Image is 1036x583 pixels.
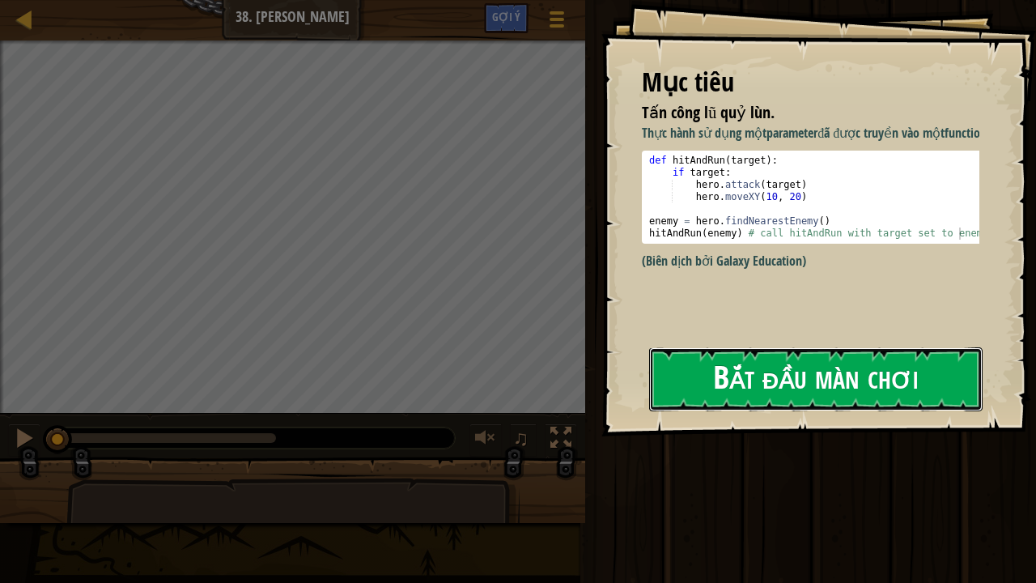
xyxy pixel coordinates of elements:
button: Ctrl + P: Pause [8,423,40,457]
p: Thực hành sử dụng một đã được truyền vào một : [642,124,991,143]
button: Bắt đầu màn chơi [649,347,983,411]
span: ♫ [513,426,529,450]
button: Hiện game menu [537,3,577,41]
span: Gợi ý [492,9,520,24]
li: Tấn công lũ quỷ lùn. [622,101,975,125]
strong: parameter [766,124,817,142]
button: Tùy chỉnh âm lượng [469,423,502,457]
button: ♫ [510,423,537,457]
button: Bật tắt chế độ toàn màn hình [545,423,577,457]
span: Tấn công lũ quỷ lùn. [642,101,775,123]
p: (Biên dịch bởi Galaxy Education) [642,252,991,270]
div: Mục tiêu [642,64,979,101]
strong: function [945,124,987,142]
